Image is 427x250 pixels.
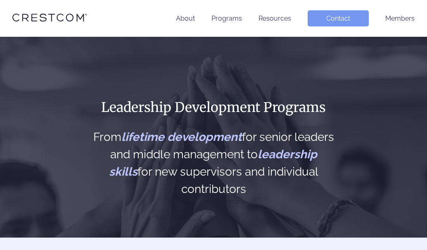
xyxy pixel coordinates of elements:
[109,148,317,179] span: leadership skills
[90,129,337,198] h2: From for senior leaders and middle management to for new supervisors and individual contributors
[176,14,195,22] a: About
[308,10,369,26] a: Contact
[211,14,242,22] a: Programs
[385,14,415,22] a: Members
[259,14,291,22] a: Resources
[90,99,337,116] h1: Leadership Development Programs
[121,130,242,144] span: lifetime development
